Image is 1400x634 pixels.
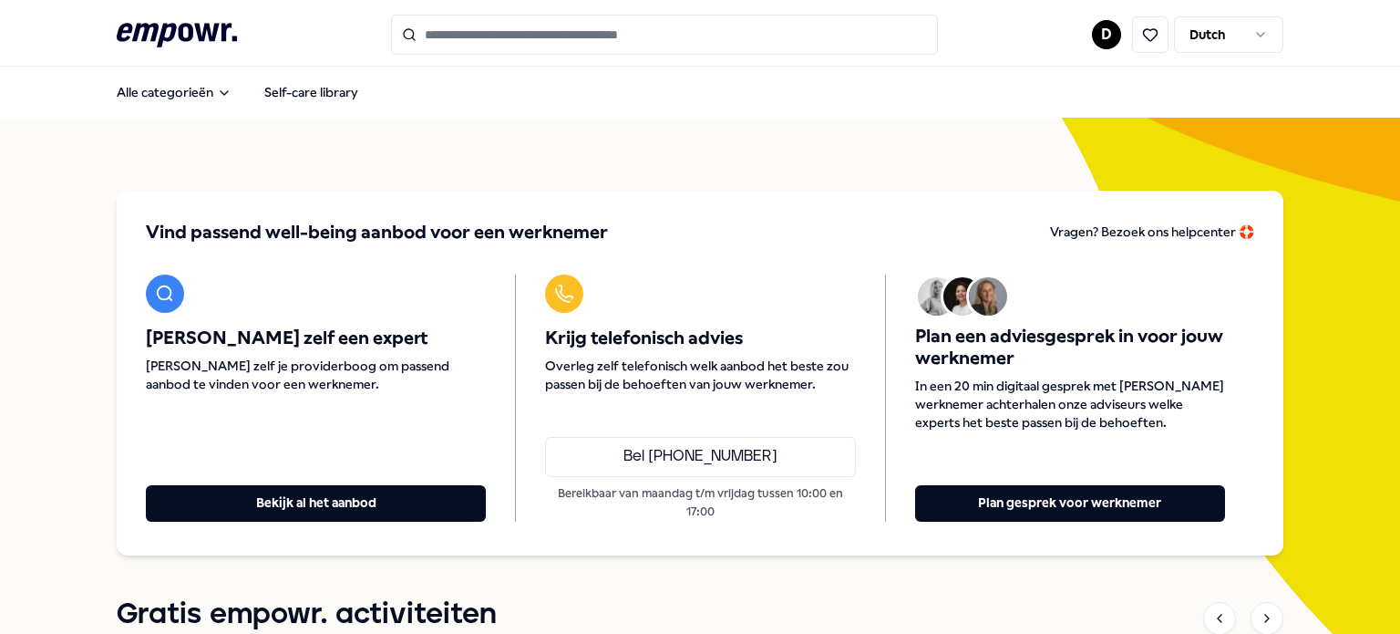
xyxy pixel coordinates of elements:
a: Vragen? Bezoek ons helpcenter 🛟 [1050,220,1254,245]
span: In een 20 min digitaal gesprek met [PERSON_NAME] werknemer achterhalen onze adviseurs welke exper... [915,377,1225,431]
p: Bereikbaar van maandag t/m vrijdag tussen 10:00 en 17:00 [545,484,855,522]
img: Avatar [943,277,982,316]
a: Bel [PHONE_NUMBER] [545,437,855,477]
button: Bekijk al het aanbod [146,485,486,522]
nav: Main [102,74,373,110]
img: Avatar [969,277,1007,316]
input: Search for products, categories or subcategories [391,15,938,55]
span: Plan een adviesgesprek in voor jouw werknemer [915,326,1225,369]
button: Plan gesprek voor werknemer [915,485,1225,522]
span: [PERSON_NAME] zelf een expert [146,327,486,349]
img: Avatar [918,277,956,316]
a: Self-care library [250,74,373,110]
span: Overleg zelf telefonisch welk aanbod het beste zou passen bij de behoeften van jouw werknemer. [545,357,855,393]
span: Vind passend well-being aanbod voor een werknemer [146,220,608,245]
span: [PERSON_NAME] zelf je providerboog om passend aanbod te vinden voor een werknemer. [146,357,486,393]
button: D [1092,20,1121,49]
span: Krijg telefonisch advies [545,327,855,349]
button: Alle categorieën [102,74,246,110]
span: Vragen? Bezoek ons helpcenter 🛟 [1050,224,1254,239]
